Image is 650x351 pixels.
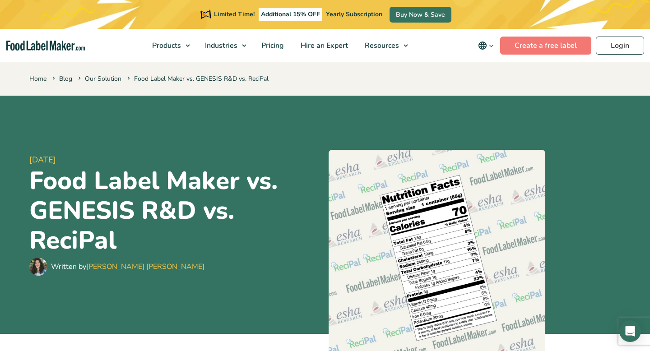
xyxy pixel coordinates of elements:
[29,74,46,83] a: Home
[149,41,182,51] span: Products
[259,8,322,21] span: Additional 15% OFF
[253,29,290,62] a: Pricing
[362,41,400,51] span: Resources
[125,74,269,83] span: Food Label Maker vs. GENESIS R&D vs. ReciPal
[144,29,195,62] a: Products
[500,37,591,55] a: Create a free label
[51,261,204,272] div: Written by
[59,74,72,83] a: Blog
[197,29,251,62] a: Industries
[390,7,451,23] a: Buy Now & Save
[86,262,204,272] a: [PERSON_NAME] [PERSON_NAME]
[298,41,349,51] span: Hire an Expert
[29,154,321,166] span: [DATE]
[29,258,47,276] img: Maria Abi Hanna - Food Label Maker
[85,74,121,83] a: Our Solution
[292,29,354,62] a: Hire an Expert
[214,10,255,18] span: Limited Time!
[259,41,285,51] span: Pricing
[202,41,238,51] span: Industries
[357,29,413,62] a: Resources
[596,37,644,55] a: Login
[619,320,641,342] div: Open Intercom Messenger
[29,166,321,255] h1: Food Label Maker vs. GENESIS R&D vs. ReciPal
[326,10,382,18] span: Yearly Subscription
